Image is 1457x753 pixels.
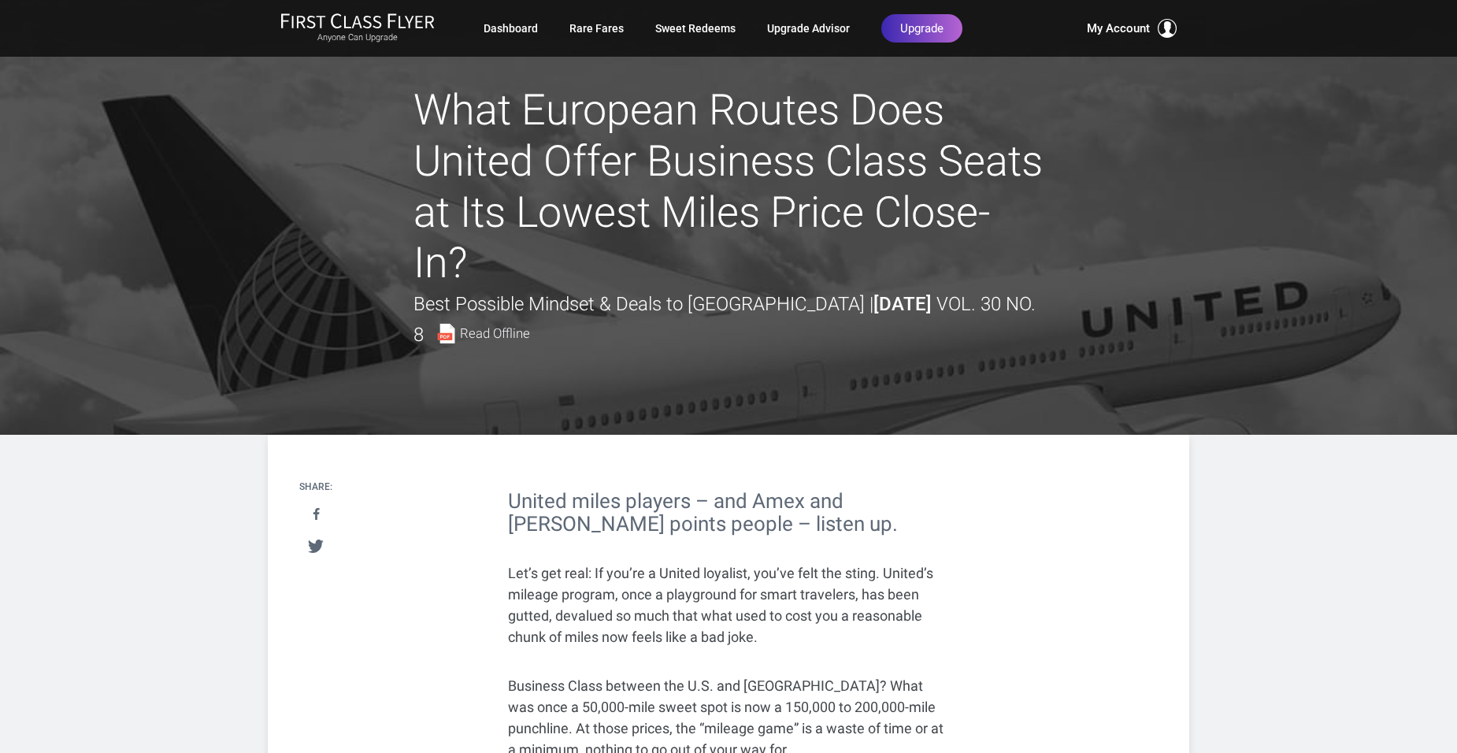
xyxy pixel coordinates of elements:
[299,482,332,492] h4: Share:
[413,85,1044,289] h1: What European Routes Does United Offer Business Class Seats at Its Lowest Miles Price Close-In?
[1087,19,1150,38] span: My Account
[280,13,435,44] a: First Class FlyerAnyone Can Upgrade
[413,289,1044,350] div: Best Possible Mindset & Deals to [GEOGRAPHIC_DATA] |
[300,532,332,561] a: Tweet
[508,562,949,647] p: Let’s get real: If you’re a United loyalist, you’ve felt the sting. United’s mileage program, onc...
[413,293,1036,345] span: Vol. 30 No. 8
[280,32,435,43] small: Anyone Can Upgrade
[508,490,949,535] h2: United miles players – and Amex and [PERSON_NAME] points people – listen up.
[484,14,538,43] a: Dashboard
[436,324,530,343] a: Read Offline
[881,14,962,43] a: Upgrade
[300,500,332,529] a: Share
[436,324,456,343] img: pdf-file.svg
[1087,19,1177,38] button: My Account
[655,14,736,43] a: Sweet Redeems
[460,327,530,340] span: Read Offline
[280,13,435,29] img: First Class Flyer
[767,14,850,43] a: Upgrade Advisor
[569,14,624,43] a: Rare Fares
[873,293,932,315] strong: [DATE]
